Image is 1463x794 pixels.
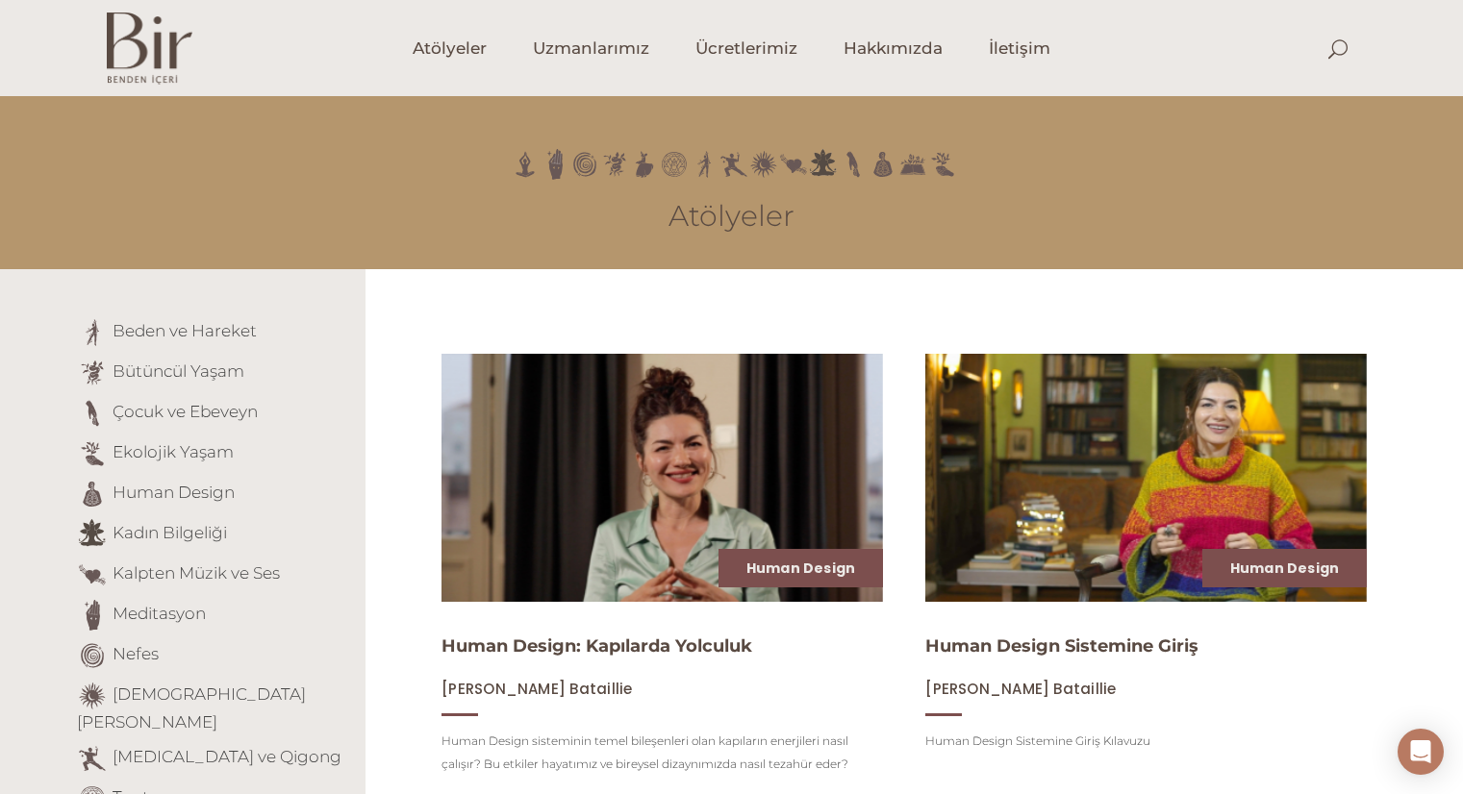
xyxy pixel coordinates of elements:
[925,635,1198,657] a: Human Design Sistemine Giriş
[989,37,1050,60] span: İletişim
[77,684,306,732] a: [DEMOGRAPHIC_DATA][PERSON_NAME]
[746,558,856,578] a: Human Design
[441,680,632,698] a: [PERSON_NAME] Bataillie
[533,37,649,60] span: Uzmanlarımız
[441,635,752,657] a: Human Design: Kapılarda Yolculuk
[113,402,258,421] a: Çocuk ve Ebeveyn
[113,483,235,502] a: Human Design
[113,563,280,583] a: Kalpten Müzik ve Ses
[113,604,206,623] a: Meditasyon
[113,442,234,461] a: Ekolojik Yaşam
[925,730,1367,753] p: Human Design Sistemine Giriş Kılavuzu
[441,730,883,776] p: Human Design sisteminin temel bileşenleri olan kapıların enerjileri nasıl çalışır? Bu etkiler hay...
[1398,729,1444,775] div: Open Intercom Messenger
[925,679,1116,699] span: [PERSON_NAME] Bataillie
[113,321,257,340] a: Beden ve Hareket
[844,37,943,60] span: Hakkımızda
[695,37,797,60] span: Ücretlerimiz
[113,644,159,663] a: Nefes
[113,523,227,542] a: Kadın Bilgeliği
[925,680,1116,698] a: [PERSON_NAME] Bataillie
[113,361,244,381] a: Bütüncül Yaşam
[1230,558,1340,578] a: Human Design
[113,747,341,766] a: [MEDICAL_DATA] ve Qigong
[413,37,487,60] span: Atölyeler
[441,679,632,699] span: [PERSON_NAME] Bataillie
